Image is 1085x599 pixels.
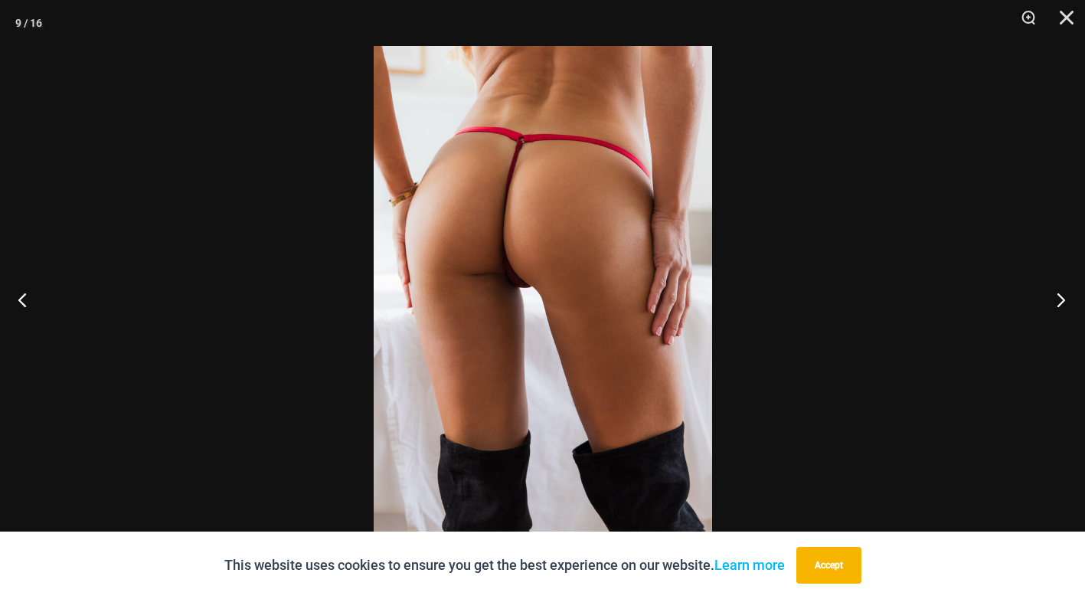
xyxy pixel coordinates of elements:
[15,11,42,34] div: 9 / 16
[1028,261,1085,338] button: Next
[374,46,712,553] img: Guilty Pleasures Red 689 Micro 02
[796,547,861,584] button: Accept
[714,557,785,573] a: Learn more
[224,554,785,577] p: This website uses cookies to ensure you get the best experience on our website.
